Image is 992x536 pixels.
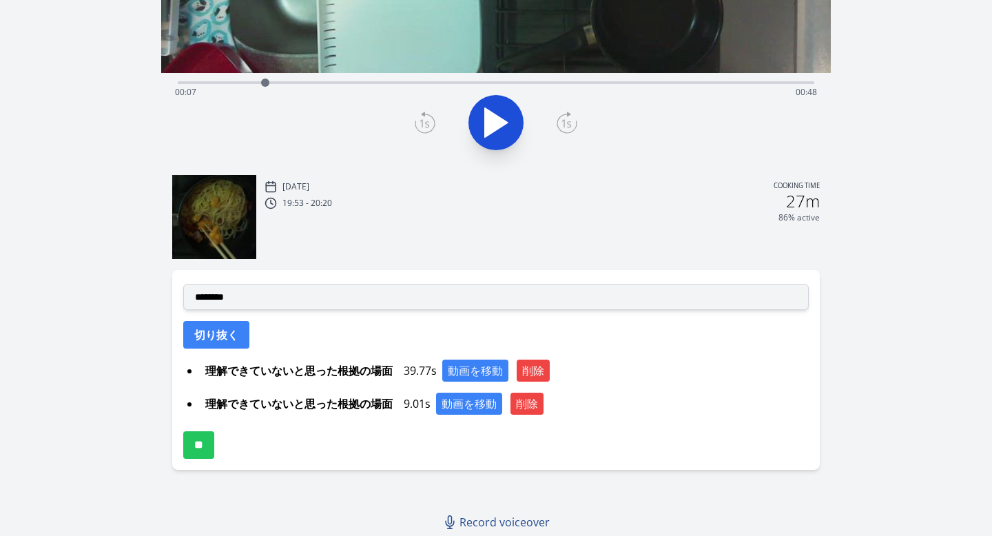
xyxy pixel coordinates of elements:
button: 削除 [510,393,544,415]
span: 00:07 [175,86,196,98]
p: 86% active [778,212,820,223]
span: 理解できていないと思った根拠の場面 [200,360,398,382]
button: 動画を移動 [442,360,508,382]
img: 250831105420_thumb.jpeg [172,175,256,259]
button: 切り抜く [183,321,249,349]
div: 39.77s [200,360,809,382]
button: 動画を移動 [436,393,502,415]
span: Record voiceover [459,514,550,530]
p: [DATE] [282,181,309,192]
p: Cooking time [774,181,820,193]
p: 19:53 - 20:20 [282,198,332,209]
span: 00:48 [796,86,817,98]
button: 削除 [517,360,550,382]
span: 理解できていないと思った根拠の場面 [200,393,398,415]
a: Record voiceover [437,508,558,536]
div: 9.01s [200,393,809,415]
h2: 27m [786,193,820,209]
